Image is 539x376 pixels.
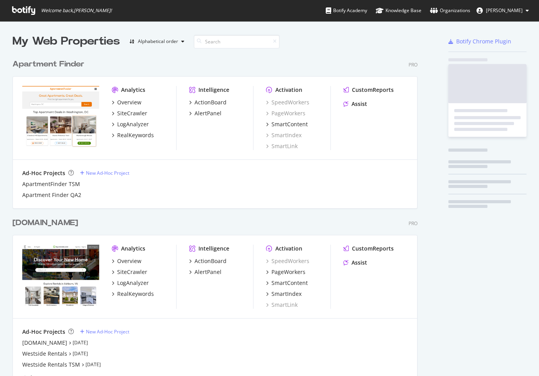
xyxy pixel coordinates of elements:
a: Overview [112,98,141,106]
div: SiteCrawler [117,109,147,117]
img: apartments.com [22,245,99,306]
button: Alphabetical order [126,35,187,48]
div: LogAnalyzer [117,120,149,128]
img: apartmentfinder.com [22,86,99,148]
div: Assist [352,259,367,267]
div: [DOMAIN_NAME] [12,217,78,229]
a: [DOMAIN_NAME] [12,217,81,229]
div: RealKeywords [117,290,154,298]
div: CustomReports [352,86,394,94]
a: PageWorkers [266,109,305,117]
a: SpeedWorkers [266,98,309,106]
div: New Ad-Hoc Project [86,170,129,176]
a: New Ad-Hoc Project [80,170,129,176]
a: Westside Rentals [22,350,67,358]
a: RealKeywords [112,131,154,139]
div: Assist [352,100,367,108]
a: SmartIndex [266,131,302,139]
a: ApartmentFinder TSM [22,180,80,188]
div: Activation [275,86,302,94]
a: AlertPanel [189,109,221,117]
a: [DATE] [73,339,88,346]
a: New Ad-Hoc Project [80,328,129,335]
a: SiteCrawler [112,268,147,276]
a: CustomReports [343,86,394,94]
a: SmartContent [266,279,308,287]
div: LogAnalyzer [117,279,149,287]
a: SpeedWorkers [266,257,309,265]
a: [DOMAIN_NAME] [22,339,67,347]
div: SiteCrawler [117,268,147,276]
a: AlertPanel [189,268,221,276]
div: Ad-Hoc Projects [22,169,65,177]
a: Apartment Finder [12,59,87,70]
a: [DATE] [86,361,101,368]
div: Overview [117,98,141,106]
div: New Ad-Hoc Project [86,328,129,335]
div: Knowledge Base [376,7,421,14]
div: Overview [117,257,141,265]
div: SmartContent [271,279,308,287]
div: Intelligence [198,86,229,94]
div: Apartment Finder [12,59,84,70]
div: Analytics [121,86,145,94]
a: SmartContent [266,120,308,128]
div: Pro [409,220,418,227]
a: ActionBoard [189,98,227,106]
div: Activation [275,245,302,252]
div: Analytics [121,245,145,252]
a: PageWorkers [266,268,305,276]
div: CustomReports [352,245,394,252]
a: LogAnalyzer [112,120,149,128]
div: ActionBoard [195,98,227,106]
a: Assist [343,259,367,267]
a: SmartLink [266,301,298,309]
button: [PERSON_NAME] [470,4,535,17]
a: [DATE] [73,350,88,357]
a: SmartIndex [266,290,302,298]
a: SmartLink [266,142,298,150]
a: RealKeywords [112,290,154,298]
a: Botify Chrome Plugin [448,38,511,45]
span: Craig Harkins [486,7,523,14]
div: Intelligence [198,245,229,252]
a: Apartment Finder QA2 [22,191,81,199]
div: My Web Properties [12,34,120,49]
span: Welcome back, [PERSON_NAME] ! [41,7,112,14]
a: Assist [343,100,367,108]
a: SiteCrawler [112,109,147,117]
input: Search [194,35,280,48]
div: Pro [409,61,418,68]
div: Botify Academy [326,7,367,14]
a: Westside Rentals TSM [22,361,80,369]
div: SmartContent [271,120,308,128]
a: CustomReports [343,245,394,252]
a: Overview [112,257,141,265]
a: LogAnalyzer [112,279,149,287]
div: AlertPanel [195,109,221,117]
div: Organizations [430,7,470,14]
a: ActionBoard [189,257,227,265]
div: AlertPanel [195,268,221,276]
div: Alphabetical order [138,39,178,44]
div: Ad-Hoc Projects [22,328,65,336]
div: ActionBoard [195,257,227,265]
div: PageWorkers [271,268,305,276]
div: SmartIndex [271,290,302,298]
div: RealKeywords [117,131,154,139]
div: Botify Chrome Plugin [456,38,511,45]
